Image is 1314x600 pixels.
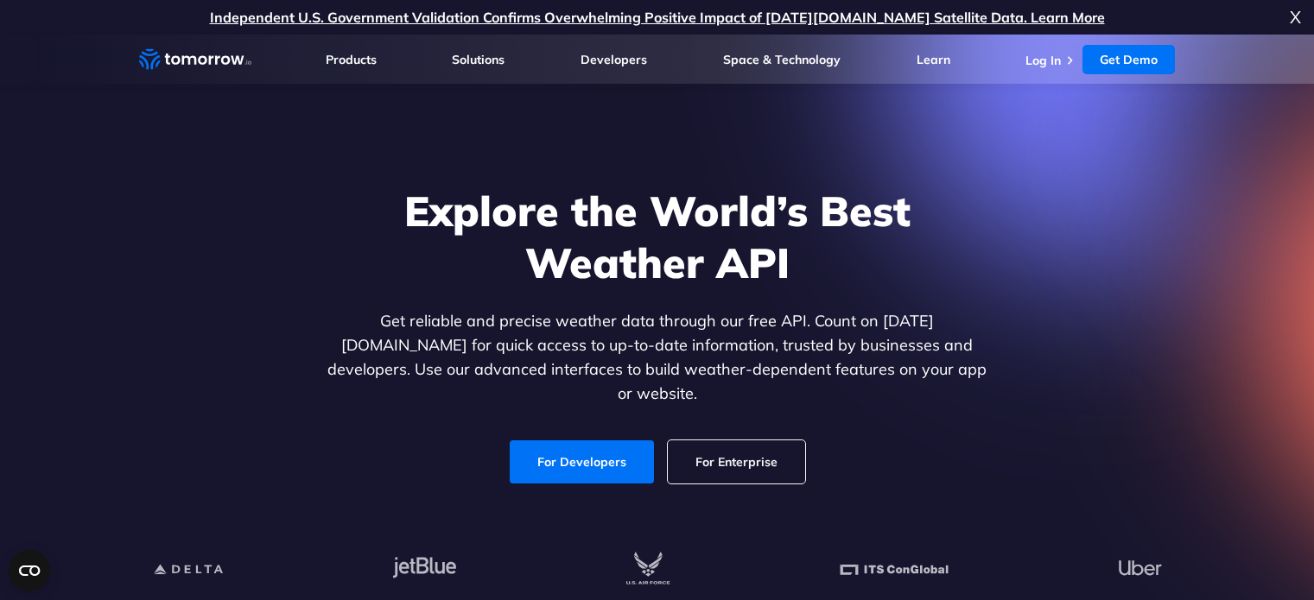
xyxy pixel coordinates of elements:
a: Products [326,52,377,67]
a: Home link [139,47,251,73]
a: Developers [581,52,647,67]
h1: Explore the World’s Best Weather API [324,185,991,288]
a: For Enterprise [668,440,805,483]
a: Independent U.S. Government Validation Confirms Overwhelming Positive Impact of [DATE][DOMAIN_NAM... [210,9,1105,26]
a: For Developers [510,440,654,483]
a: Solutions [452,52,505,67]
a: Learn [917,52,950,67]
a: Get Demo [1082,45,1175,74]
button: Open CMP widget [9,550,50,591]
p: Get reliable and precise weather data through our free API. Count on [DATE][DOMAIN_NAME] for quic... [324,309,991,406]
a: Log In [1025,53,1061,68]
a: Space & Technology [723,52,841,67]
